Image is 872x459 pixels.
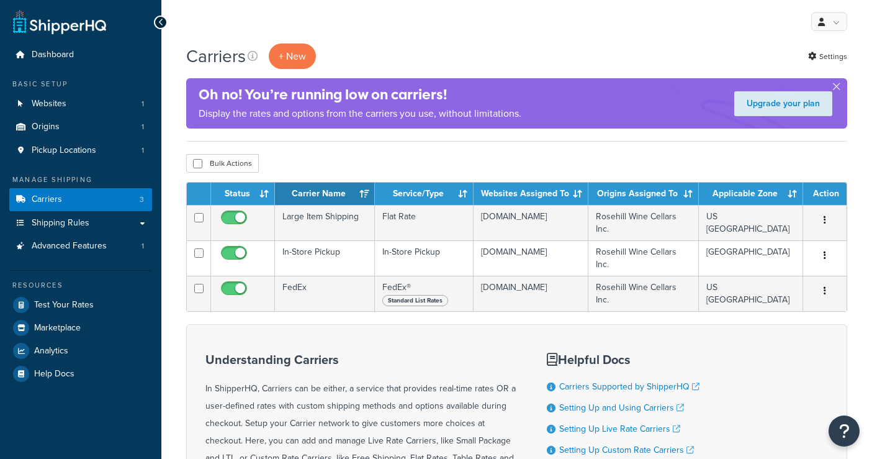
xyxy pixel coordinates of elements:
a: Test Your Rates [9,294,152,316]
td: Rosehill Wine Cellars Inc. [588,240,699,276]
th: Action [803,183,847,205]
a: Origins 1 [9,116,152,139]
div: Resources [9,280,152,291]
td: [DOMAIN_NAME] [474,205,588,240]
div: Manage Shipping [9,175,152,185]
a: Setting Up and Using Carriers [559,401,684,414]
td: [DOMAIN_NAME] [474,276,588,311]
td: Rosehill Wine Cellars Inc. [588,276,699,311]
span: Websites [32,99,66,109]
li: Pickup Locations [9,139,152,162]
a: Pickup Locations 1 [9,139,152,162]
div: Basic Setup [9,79,152,89]
td: Large Item Shipping [275,205,375,240]
span: 3 [140,194,144,205]
span: 1 [142,122,144,132]
th: Applicable Zone: activate to sort column ascending [699,183,803,205]
td: Rosehill Wine Cellars Inc. [588,205,699,240]
a: Carriers 3 [9,188,152,211]
span: Analytics [34,346,68,357]
li: Advanced Features [9,235,152,258]
h3: Understanding Carriers [205,353,516,366]
span: 1 [142,241,144,252]
li: Carriers [9,188,152,211]
span: Pickup Locations [32,145,96,156]
span: Marketplace [34,323,81,334]
a: Setting Up Live Rate Carriers [559,422,680,435]
span: Shipping Rules [32,218,89,229]
a: Setting Up Custom Rate Carriers [559,443,694,457]
a: Carriers Supported by ShipperHQ [559,380,699,393]
span: 1 [142,99,144,109]
td: US [GEOGRAPHIC_DATA] [699,205,803,240]
td: [GEOGRAPHIC_DATA] [699,240,803,276]
td: US [GEOGRAPHIC_DATA] [699,276,803,311]
span: Advanced Features [32,241,107,252]
td: FedEx® [375,276,474,311]
span: Carriers [32,194,62,205]
td: [DOMAIN_NAME] [474,240,588,276]
button: + New [269,43,316,69]
span: Test Your Rates [34,300,94,311]
h4: Oh no! You’re running low on carriers! [199,84,521,105]
td: FedEx [275,276,375,311]
a: Marketplace [9,317,152,339]
th: Status: activate to sort column ascending [211,183,275,205]
li: Websites [9,93,152,116]
span: Help Docs [34,369,74,379]
button: Open Resource Center [829,416,860,447]
td: Flat Rate [375,205,474,240]
li: Origins [9,116,152,139]
td: In-Store Pickup [275,240,375,276]
td: In-Store Pickup [375,240,474,276]
th: Carrier Name: activate to sort column ascending [275,183,375,205]
span: Dashboard [32,50,74,60]
a: Upgrade your plan [734,91,832,116]
h3: Helpful Docs [547,353,709,366]
th: Service/Type: activate to sort column ascending [375,183,474,205]
a: Shipping Rules [9,212,152,235]
span: 1 [142,145,144,156]
button: Bulk Actions [186,154,259,173]
a: Analytics [9,340,152,362]
a: Help Docs [9,363,152,385]
span: Origins [32,122,60,132]
a: Dashboard [9,43,152,66]
a: Settings [808,48,847,65]
h1: Carriers [186,44,246,68]
span: Standard List Rates [382,295,448,306]
a: ShipperHQ Home [13,9,106,34]
a: Advanced Features 1 [9,235,152,258]
th: Origins Assigned To: activate to sort column ascending [588,183,699,205]
a: Websites 1 [9,93,152,116]
p: Display the rates and options from the carriers you use, without limitations. [199,105,521,122]
th: Websites Assigned To: activate to sort column ascending [474,183,588,205]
